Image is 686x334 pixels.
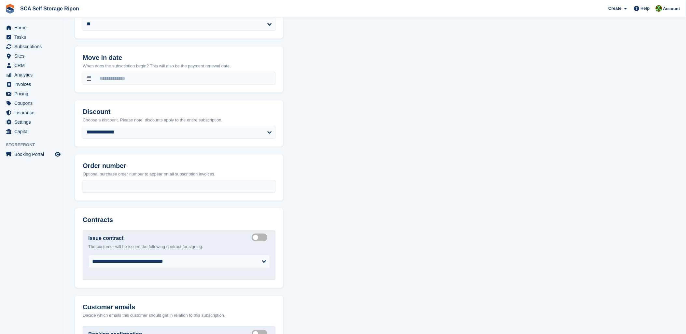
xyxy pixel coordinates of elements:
img: stora-icon-8386f47178a22dfd0bd8f6a31ec36ba5ce8667c1dd55bd0f319d3a0aa187defe.svg [5,4,15,14]
span: Sites [14,51,53,61]
span: Analytics [14,70,53,79]
h2: Order number [83,162,275,170]
span: CRM [14,61,53,70]
label: Issue contract [88,234,123,242]
span: Invoices [14,80,53,89]
span: Account [663,6,680,12]
a: menu [3,99,62,108]
a: menu [3,80,62,89]
a: menu [3,33,62,42]
p: The customer will be issued the following contract for signing. [88,244,270,250]
span: Home [14,23,53,32]
a: menu [3,118,62,127]
p: Choose a discount. Please note: discounts apply to the entire subscription. [83,117,275,123]
a: menu [3,70,62,79]
a: SCA Self Storage Ripon [18,3,82,14]
h2: Move in date [83,54,275,62]
span: Capital [14,127,53,136]
label: Send booking confirmation email [252,333,270,334]
span: Subscriptions [14,42,53,51]
span: Storefront [6,142,65,148]
span: Tasks [14,33,53,42]
a: menu [3,127,62,136]
a: menu [3,42,62,51]
a: menu [3,51,62,61]
a: Preview store [54,150,62,158]
img: Kelly Neesham [656,5,662,12]
span: Help [641,5,650,12]
a: menu [3,89,62,98]
h2: Discount [83,108,275,116]
span: Booking Portal [14,150,53,159]
a: menu [3,108,62,117]
p: Decide which emails this customer should get in relation to this subscription. [83,312,275,319]
h2: Contracts [83,216,275,224]
h2: Customer emails [83,303,275,311]
span: Pricing [14,89,53,98]
label: Create integrated contract [252,237,270,238]
span: Insurance [14,108,53,117]
span: Settings [14,118,53,127]
span: Coupons [14,99,53,108]
p: When does the subscription begin? This will also be the payment renewal date. [83,63,275,69]
a: menu [3,23,62,32]
p: Optional purchase order number to appear on all subscription invoices. [83,171,275,177]
a: menu [3,61,62,70]
span: Create [609,5,622,12]
a: menu [3,150,62,159]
